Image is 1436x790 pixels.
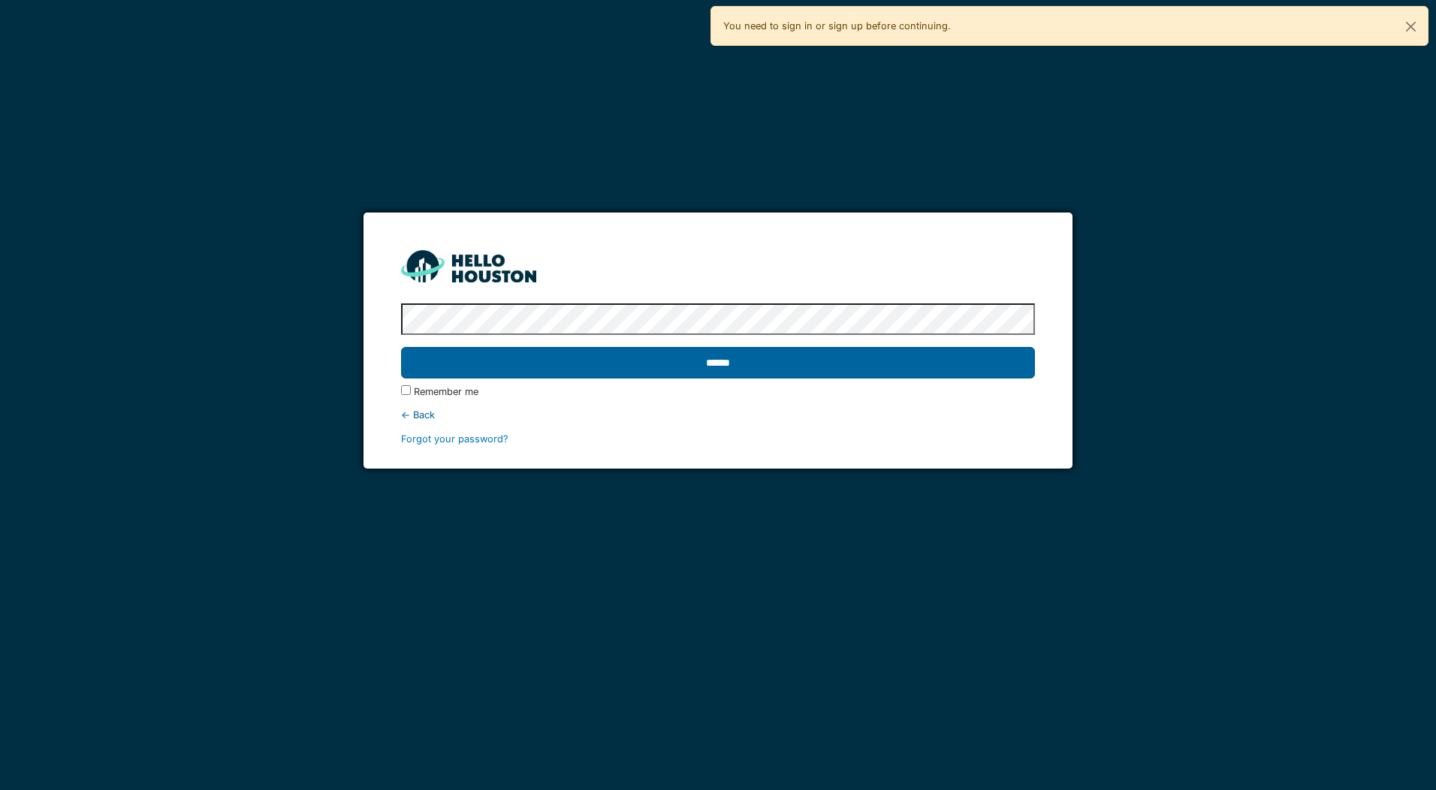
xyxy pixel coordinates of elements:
[401,408,1034,422] div: ← Back
[414,384,478,399] label: Remember me
[1394,7,1428,47] button: Close
[401,433,508,445] a: Forgot your password?
[710,6,1428,46] div: You need to sign in or sign up before continuing.
[401,250,536,282] img: HH_line-BYnF2_Hg.png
